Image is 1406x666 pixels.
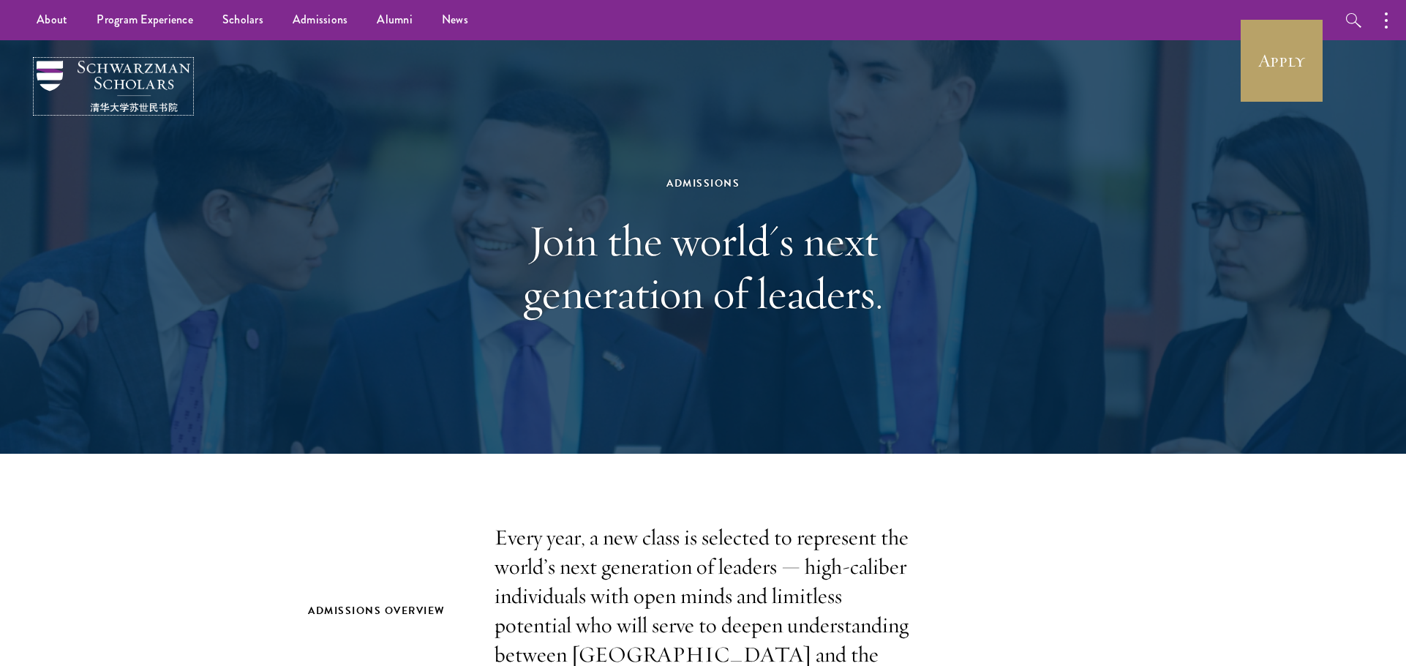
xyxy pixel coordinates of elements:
div: Admissions [451,174,955,192]
h2: Admissions Overview [308,602,465,620]
img: Schwarzman Scholars [37,61,190,112]
a: Apply [1241,20,1323,102]
h1: Join the world's next generation of leaders. [451,214,955,320]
